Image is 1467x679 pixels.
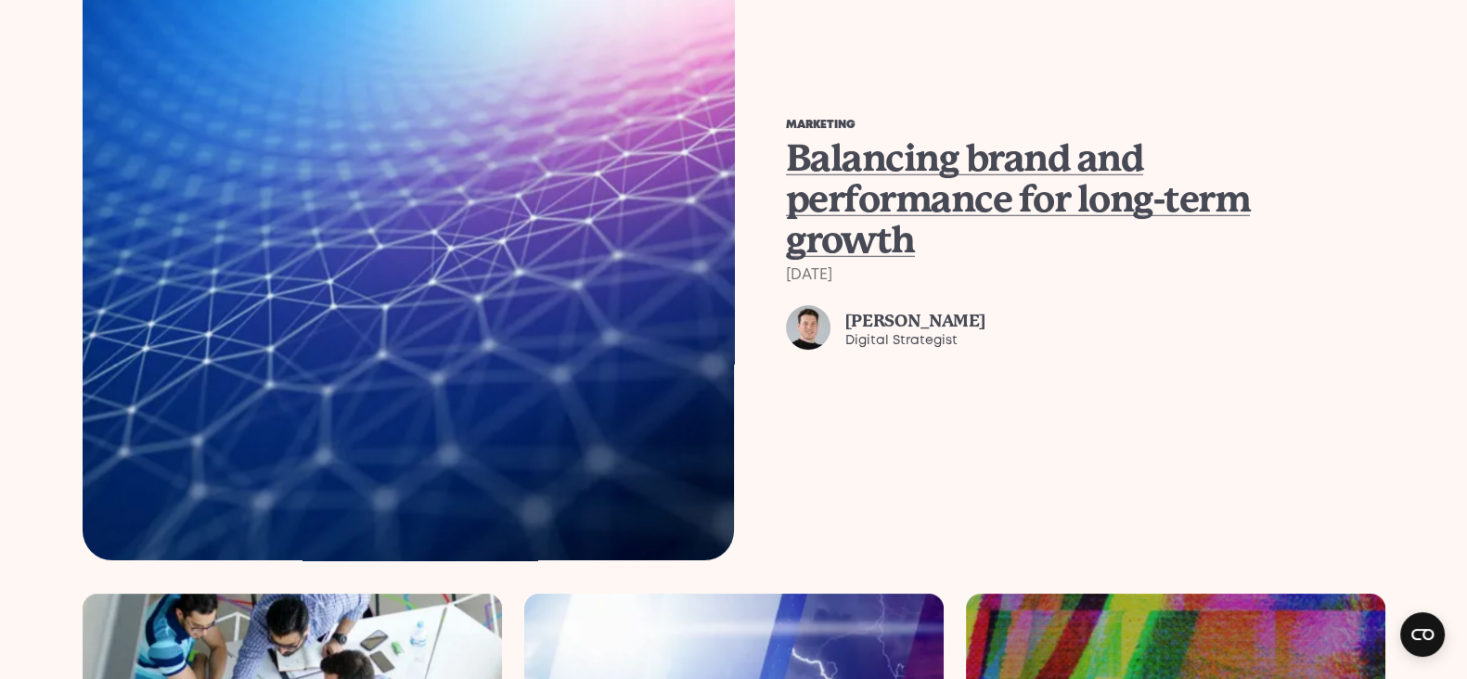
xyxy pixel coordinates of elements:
[786,305,830,350] img: Nick Phillips
[845,331,985,350] div: Digital Strategist
[1400,612,1445,657] button: Open CMP widget
[786,120,1333,131] div: Marketing
[845,310,985,331] div: [PERSON_NAME]
[786,136,1251,262] span: Balancing brand and performance for long-term growth
[786,268,1333,283] div: [DATE]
